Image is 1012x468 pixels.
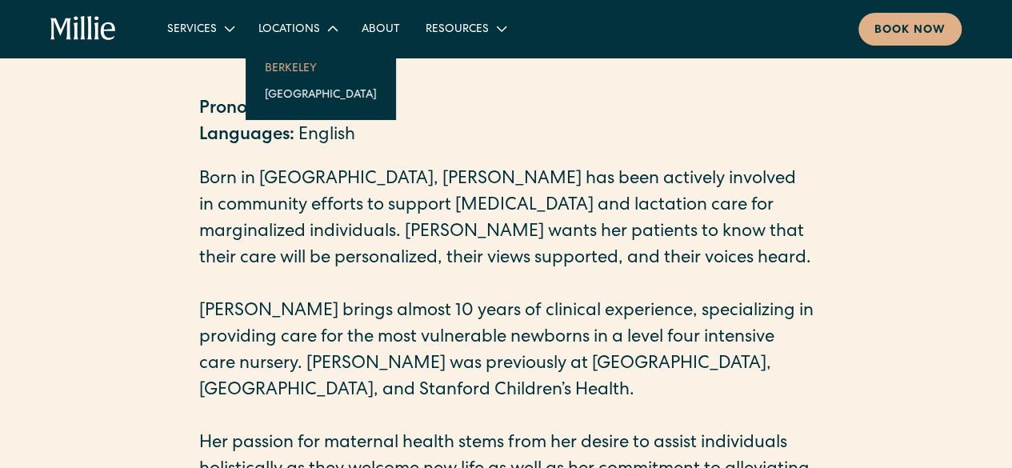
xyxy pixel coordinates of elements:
div: Locations [246,15,349,42]
p: [PERSON_NAME] brings almost 10 years of clinical experience, specializing in providing care for t... [199,299,814,405]
p: Born in [GEOGRAPHIC_DATA], [PERSON_NAME] has been actively involved in community efforts to suppo... [199,167,814,273]
div: Services [167,22,217,38]
p: ‍ [199,273,814,299]
div: Resources [426,22,489,38]
div: Book now [874,22,946,39]
a: Book now [858,13,962,46]
strong: Languages: [199,127,294,145]
a: Berkeley [252,54,390,81]
a: About [349,15,413,42]
div: Locations [258,22,320,38]
nav: Locations [246,42,396,120]
strong: Pronouns: [199,101,280,118]
a: [GEOGRAPHIC_DATA] [252,81,390,107]
div: Services [154,15,246,42]
a: home [50,16,116,42]
div: Resources [413,15,518,42]
div: English [298,123,355,150]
